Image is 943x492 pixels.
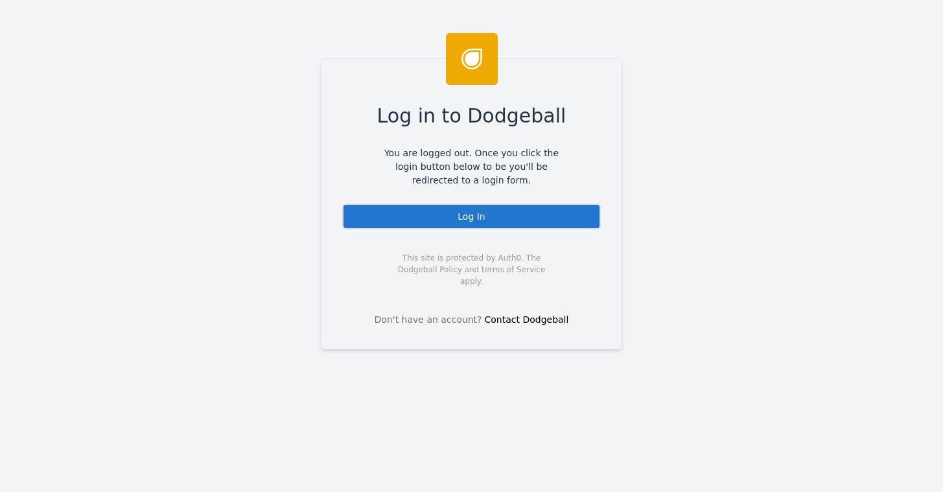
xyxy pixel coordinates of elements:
[342,204,601,229] div: Log In
[386,252,557,287] span: This site is protected by Auth0. The Dodgeball Policy and terms of Service apply.
[485,314,569,325] a: Contact Dodgeball
[375,313,482,327] span: Don't have an account?
[377,101,566,130] span: Log in to Dodgeball
[375,146,568,187] span: You are logged out. Once you click the login button below to be you'll be redirected to a login f...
